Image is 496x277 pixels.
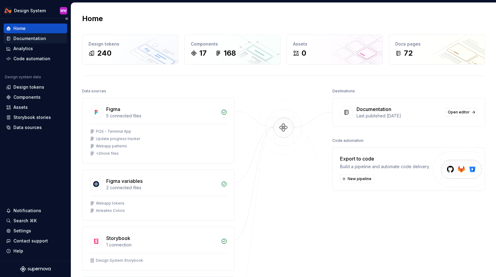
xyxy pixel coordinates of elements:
[4,123,67,132] a: Data sources
[448,110,470,115] span: Open editor
[199,48,207,58] div: 17
[106,105,120,113] div: Figma
[4,236,67,246] button: Contact support
[404,48,413,58] div: 72
[82,170,235,221] a: Figma variables2 connected filesWebapp tokensAirwallex Colors
[4,113,67,122] a: Storybook stories
[302,48,306,58] div: 0
[1,4,70,17] button: Design SystemMW
[13,35,46,42] div: Documentation
[96,144,127,149] div: Webapp patterns
[96,208,125,213] div: Airwallex Colors
[82,87,106,95] div: Data sources
[96,201,125,206] div: Webapp tokens
[340,164,430,170] div: Build a pipeline and automate code delivery.
[106,177,143,185] div: Figma variables
[97,48,111,58] div: 240
[13,114,51,120] div: Storybook stories
[13,84,44,90] div: Design tokens
[96,129,131,134] div: POS - Terminal App
[82,98,235,164] a: Figma5 connected filesPOS - Terminal AppUpdate progress trackerWebapp patterns+2more files
[224,48,236,58] div: 168
[4,34,67,43] a: Documentation
[191,41,274,47] div: Components
[287,35,383,65] a: Assets0
[4,24,67,33] a: Home
[348,176,371,181] span: New pipeline
[4,92,67,102] a: Components
[332,136,364,145] div: Code automation
[13,46,33,52] div: Analytics
[106,242,217,248] div: 1 connection
[82,14,103,24] h2: Home
[13,218,37,224] div: Search ⌘K
[13,228,31,234] div: Settings
[332,87,355,95] div: Destinations
[13,248,23,254] div: Help
[4,216,67,226] button: Search ⌘K
[96,136,140,141] div: Update progress tracker
[184,35,281,65] a: Components17168
[4,54,67,64] a: Code automation
[395,41,479,47] div: Docs pages
[13,104,28,110] div: Assets
[106,185,217,191] div: 2 connected files
[357,113,441,119] div: Last published [DATE]
[13,94,41,100] div: Components
[13,208,41,214] div: Notifications
[445,108,477,116] a: Open editor
[4,102,67,112] a: Assets
[14,8,46,14] div: Design System
[357,105,391,113] div: Documentation
[96,258,143,263] div: Design System Storybook
[389,35,485,65] a: Docs pages72
[89,41,172,47] div: Design tokens
[82,227,235,271] a: Storybook1 connectionDesign System Storybook
[106,235,130,242] div: Storybook
[82,35,178,65] a: Design tokens240
[13,56,50,62] div: Code automation
[4,246,67,256] button: Help
[13,238,48,244] div: Contact support
[13,25,26,31] div: Home
[62,14,71,23] button: Collapse sidebar
[4,82,67,92] a: Design tokens
[340,155,430,162] div: Export to code
[13,124,42,131] div: Data sources
[293,41,376,47] div: Assets
[4,206,67,216] button: Notifications
[5,75,41,79] div: Design system data
[96,151,119,156] div: + 2 more files
[20,266,51,272] svg: Supernova Logo
[4,7,12,14] img: 0733df7c-e17f-4421-95a9-ced236ef1ff0.png
[106,113,217,119] div: 5 connected files
[60,8,67,13] div: MW
[4,44,67,54] a: Analytics
[340,175,374,183] button: New pipeline
[4,226,67,236] a: Settings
